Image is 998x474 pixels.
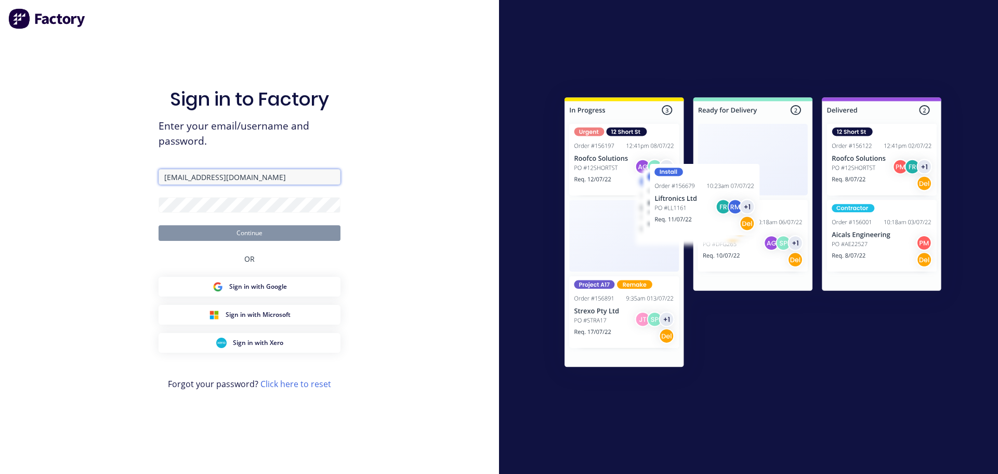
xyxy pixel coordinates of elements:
h1: Sign in to Factory [170,88,329,110]
span: Sign in with Xero [233,338,283,348]
img: Sign in [542,76,964,392]
span: Sign in with Microsoft [226,310,291,319]
span: Sign in with Google [229,282,287,291]
img: Microsoft Sign in [209,310,219,320]
input: Email/Username [159,169,340,185]
span: Forgot your password? [168,378,331,390]
img: Factory [8,8,86,29]
button: Continue [159,225,340,241]
button: Xero Sign inSign in with Xero [159,333,340,353]
div: OR [244,241,255,277]
span: Enter your email/username and password. [159,119,340,149]
img: Google Sign in [213,281,223,292]
a: Click here to reset [260,378,331,390]
button: Microsoft Sign inSign in with Microsoft [159,305,340,325]
button: Google Sign inSign in with Google [159,277,340,297]
img: Xero Sign in [216,338,227,348]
